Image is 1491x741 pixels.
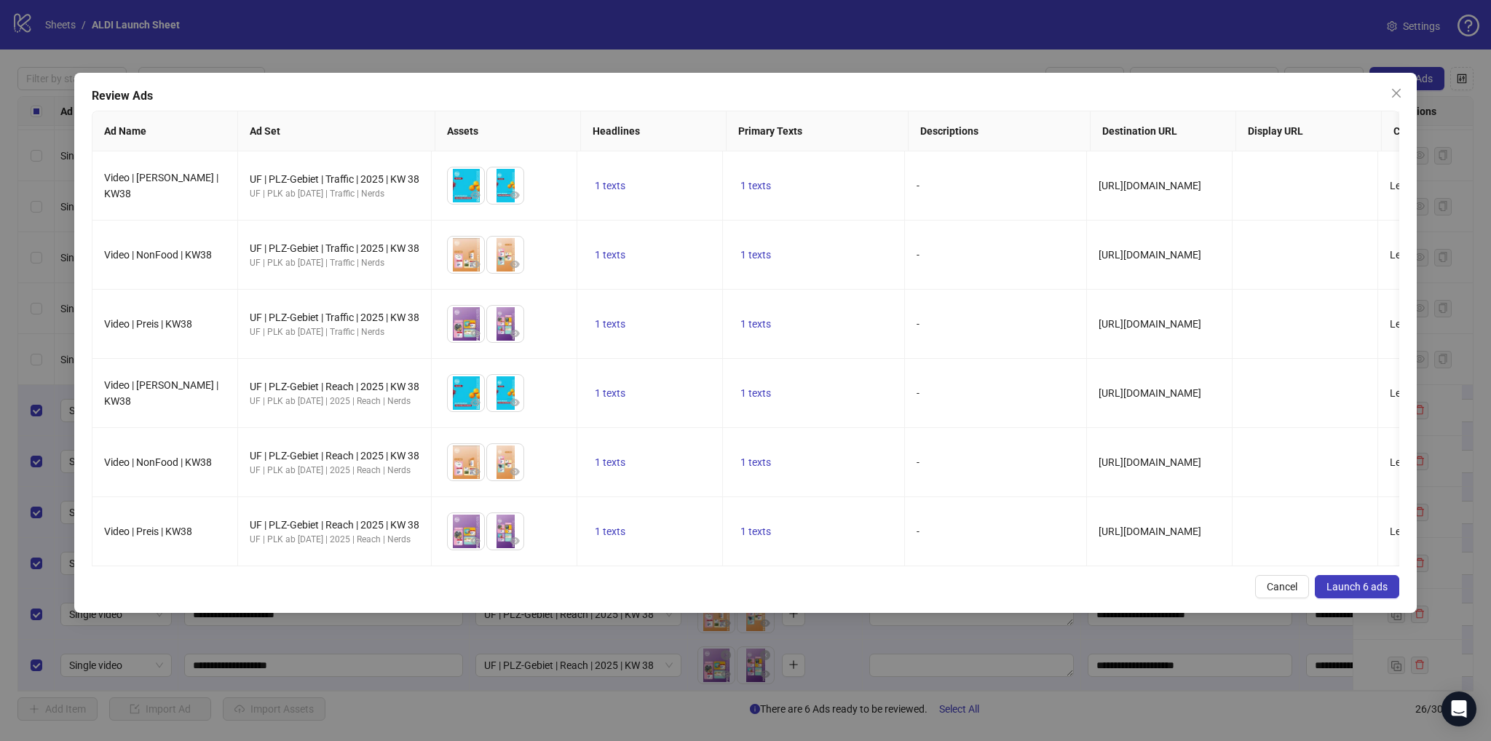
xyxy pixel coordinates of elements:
img: Asset 2 [487,306,523,342]
button: Preview [467,325,484,342]
span: - [917,526,919,537]
div: UF | PLK ab [DATE] | Traffic | Nerds [250,187,419,201]
img: Asset 1 [448,375,484,411]
span: eye [470,190,480,200]
span: 1 texts [595,387,625,399]
span: Learn more [1390,387,1441,399]
span: eye [510,536,520,546]
button: Preview [506,186,523,204]
button: Preview [506,325,523,342]
span: Video | [PERSON_NAME] | KW38 [104,379,218,407]
span: Video | Preis | KW38 [104,318,192,330]
th: Descriptions [909,111,1091,151]
button: Preview [506,532,523,550]
button: 1 texts [735,246,777,263]
button: Cancel [1255,575,1309,598]
span: eye [510,397,520,408]
div: UF | PLK ab [DATE] | Traffic | Nerds [250,325,419,339]
span: Learn more [1390,456,1441,468]
div: UF | PLK ab [DATE] | 2025 | Reach | Nerds [250,533,419,547]
img: Asset 2 [487,513,523,550]
button: Preview [467,255,484,273]
span: eye [470,467,480,477]
button: 1 texts [589,315,631,333]
span: 1 texts [595,318,625,330]
span: 1 texts [740,318,771,330]
th: Primary Texts [727,111,909,151]
div: UF | PLZ-Gebiet | Traffic | 2025 | KW 38 [250,309,419,325]
div: UF | PLZ-Gebiet | Traffic | 2025 | KW 38 [250,240,419,256]
div: Review Ads [92,87,1399,105]
button: Launch 6 ads [1315,575,1399,598]
span: eye [510,259,520,269]
span: 1 texts [740,456,771,468]
button: 1 texts [735,384,777,402]
div: UF | PLZ-Gebiet | Reach | 2025 | KW 38 [250,448,419,464]
img: Asset 2 [487,444,523,480]
button: 1 texts [735,523,777,540]
span: [URL][DOMAIN_NAME] [1099,526,1201,537]
span: 1 texts [595,180,625,191]
span: Learn more [1390,180,1441,191]
span: 1 texts [740,249,771,261]
span: [URL][DOMAIN_NAME] [1099,456,1201,468]
th: Headlines [581,111,727,151]
button: Preview [506,463,523,480]
button: 1 texts [735,177,777,194]
span: 1 texts [740,387,771,399]
span: [URL][DOMAIN_NAME] [1099,318,1201,330]
span: 1 texts [740,180,771,191]
button: 1 texts [589,384,631,402]
img: Asset 1 [448,444,484,480]
span: Launch 6 ads [1326,581,1388,593]
button: 1 texts [589,177,631,194]
button: 1 texts [589,453,631,471]
img: Asset 1 [448,167,484,204]
th: Assets [435,111,581,151]
button: Preview [506,255,523,273]
span: Video | [PERSON_NAME] | KW38 [104,172,218,199]
span: - [917,180,919,191]
div: UF | PLK ab [DATE] | 2025 | Reach | Nerds [250,395,419,408]
th: Ad Set [238,111,435,151]
span: eye [470,536,480,546]
button: Preview [467,532,484,550]
img: Asset 1 [448,237,484,273]
th: Destination URL [1091,111,1236,151]
button: Close [1385,82,1408,105]
button: 1 texts [589,246,631,263]
span: [URL][DOMAIN_NAME] [1099,249,1201,261]
span: eye [470,259,480,269]
button: Preview [467,394,484,411]
img: Asset 2 [487,375,523,411]
span: eye [470,328,480,338]
span: Learn more [1390,318,1441,330]
span: [URL][DOMAIN_NAME] [1099,387,1201,399]
span: eye [470,397,480,408]
span: Learn more [1390,249,1441,261]
button: Preview [506,394,523,411]
span: Learn more [1390,526,1441,537]
span: [URL][DOMAIN_NAME] [1099,180,1201,191]
div: UF | PLZ-Gebiet | Reach | 2025 | KW 38 [250,517,419,533]
th: Ad Name [92,111,238,151]
button: Preview [467,463,484,480]
div: UF | PLK ab [DATE] | Traffic | Nerds [250,256,419,270]
span: eye [510,190,520,200]
th: Call to Action [1382,111,1491,151]
button: 1 texts [735,453,777,471]
span: - [917,387,919,399]
span: - [917,318,919,330]
img: Asset 2 [487,237,523,273]
img: Asset 1 [448,513,484,550]
button: Preview [467,186,484,204]
img: Asset 2 [487,167,523,204]
div: UF | PLZ-Gebiet | Reach | 2025 | KW 38 [250,379,419,395]
button: 1 texts [589,523,631,540]
span: 1 texts [595,456,625,468]
button: 1 texts [735,315,777,333]
div: UF | PLK ab [DATE] | 2025 | Reach | Nerds [250,464,419,478]
span: - [917,249,919,261]
span: Video | NonFood | KW38 [104,456,212,468]
img: Asset 1 [448,306,484,342]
